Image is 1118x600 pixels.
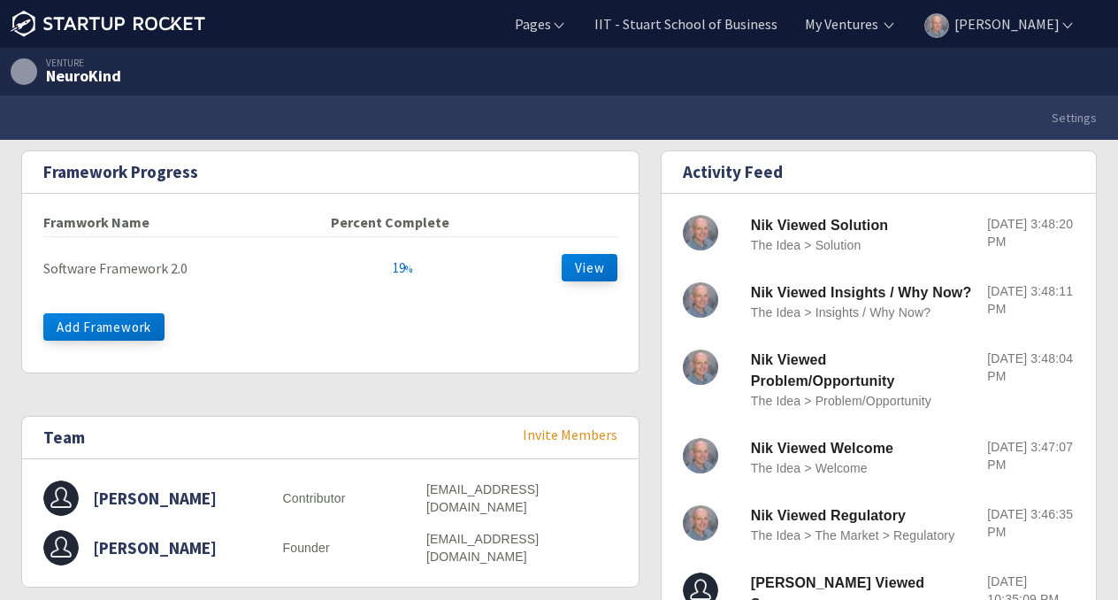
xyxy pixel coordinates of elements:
img: Nik Rokop [683,438,718,473]
a: Add Framework [43,313,617,351]
button: Add Framework [43,313,165,341]
span: % [405,263,412,275]
img: User Name [43,530,79,565]
strong: Nik Viewed Regulatory [751,508,906,523]
img: Nik Rokop [683,505,718,541]
p: The Idea > Problem/Opportunity [751,392,974,410]
h2: Framework Progress [43,162,198,182]
div: NeuroKind [46,68,121,84]
div: Software Framework 2.0 [43,261,331,275]
p: Founder [283,539,426,557]
p: Contributor [283,489,426,507]
p: The Idea > Welcome [751,459,974,477]
strong: Framwork Name [43,213,149,231]
h2: Team [43,427,85,448]
p: [EMAIL_ADDRESS][DOMAIN_NAME] [426,530,617,565]
a: [PERSON_NAME] [921,14,1076,34]
div: 19 [393,261,412,274]
h2: Activity Feed [683,162,783,182]
h3: [PERSON_NAME] [93,488,217,510]
a: Venture NeuroKind [11,58,121,85]
div: Venture [11,58,121,68]
a: IIT - Stuart School of Business [591,14,777,34]
p: [DATE] 3:48:20 PM [987,215,1075,250]
p: [DATE] 3:48:11 PM [987,282,1075,318]
p: The Idea > Insights / Why Now? [751,304,974,321]
a: Pages [511,14,567,34]
p: [EMAIL_ADDRESS][DOMAIN_NAME] [426,481,617,516]
img: User Name [43,481,79,516]
p: [DATE] 3:46:35 PM [987,505,1075,541]
a: Invite Members [523,426,617,443]
strong: Nik Viewed Insights / Why Now? [751,285,972,300]
img: Nik Rokop [683,350,718,385]
strong: Nik Viewed Solution [751,218,888,233]
a: View [562,258,617,275]
p: [DATE] 3:47:07 PM [987,438,1075,473]
h3: [PERSON_NAME] [93,537,217,559]
p: [DATE] 3:48:04 PM [987,350,1075,385]
p: The Idea > Solution [751,236,974,254]
strong: Nik Viewed Welcome [751,441,893,456]
strong: Percent Complete [331,213,449,231]
p: The Idea > The Market > Regulatory [751,527,974,544]
button: View [562,254,617,281]
a: Settings [1030,96,1118,140]
a: My Ventures [801,14,878,34]
img: Nik Rokop [683,215,718,250]
strong: Nik Viewed Problem/Opportunity [751,352,895,388]
img: Nik Rokop [683,282,718,318]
